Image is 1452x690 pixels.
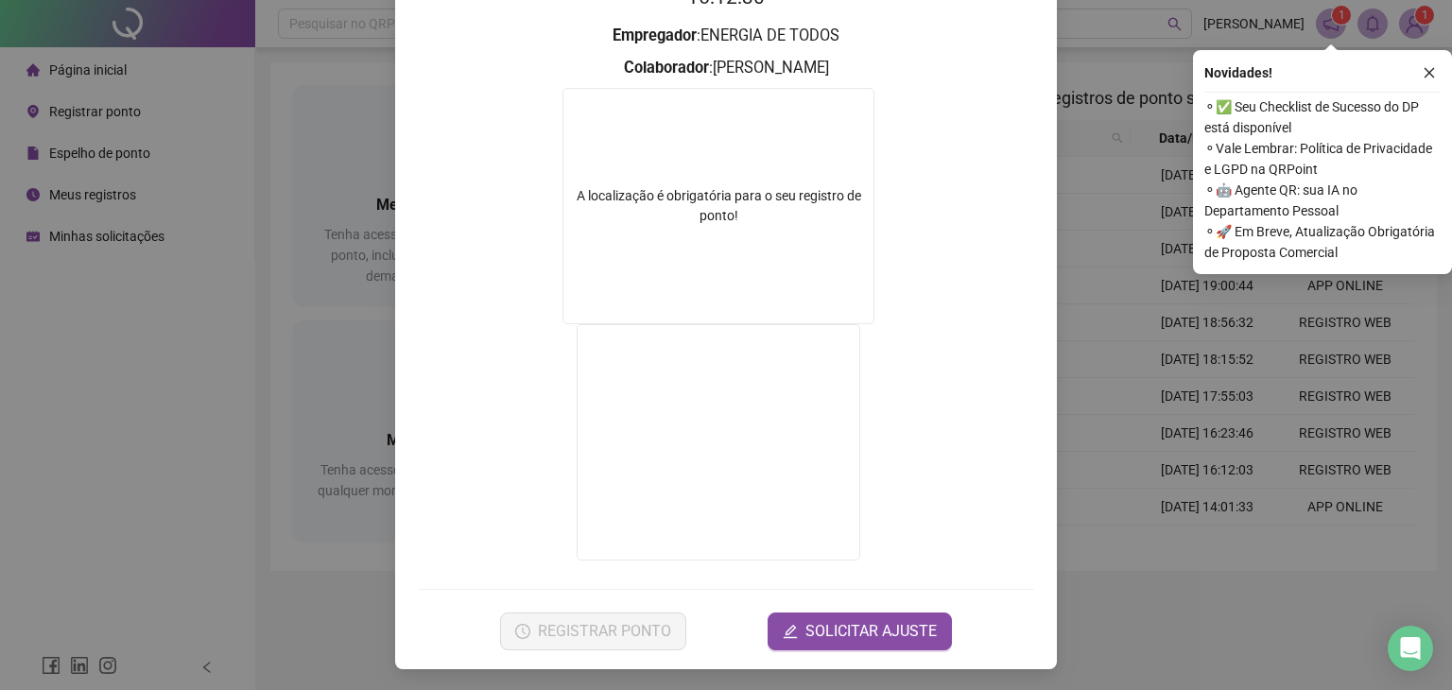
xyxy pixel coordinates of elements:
span: ⚬ 🤖 Agente QR: sua IA no Departamento Pessoal [1204,180,1441,221]
span: close [1423,66,1436,79]
span: Novidades ! [1204,62,1272,83]
div: Open Intercom Messenger [1388,626,1433,671]
span: ⚬ ✅ Seu Checklist de Sucesso do DP está disponível [1204,96,1441,138]
span: ⚬ 🚀 Em Breve, Atualização Obrigatória de Proposta Comercial [1204,221,1441,263]
span: ⚬ Vale Lembrar: Política de Privacidade e LGPD na QRPoint [1204,138,1441,180]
